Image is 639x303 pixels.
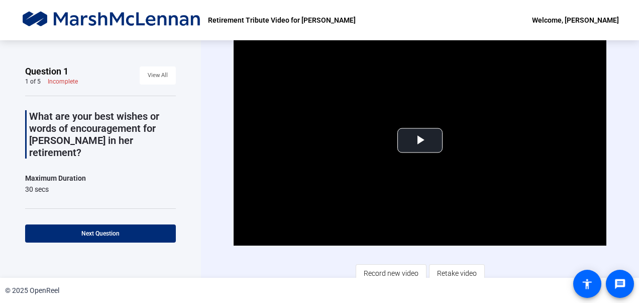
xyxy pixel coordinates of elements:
[208,14,356,26] p: Retirement Tribute Video for [PERSON_NAME]
[581,278,593,290] mat-icon: accessibility
[532,14,619,26] div: Welcome, [PERSON_NAME]
[437,264,477,283] span: Retake video
[29,110,176,159] p: What are your best wishes or words of encouragement for [PERSON_NAME] in her retirement?
[48,78,78,86] div: Incomplete
[140,66,176,85] button: View All
[25,78,41,86] div: 1 of 5
[614,278,626,290] mat-icon: message
[148,68,168,83] span: View All
[81,230,120,237] span: Next Question
[364,264,418,283] span: Record new video
[234,36,606,246] div: Video Player
[25,172,86,184] div: Maximum Duration
[25,184,86,194] div: 30 secs
[397,128,443,153] button: Play Video
[5,285,59,296] div: © 2025 OpenReel
[25,224,176,243] button: Next Question
[429,264,485,282] button: Retake video
[356,264,427,282] button: Record new video
[20,10,203,30] img: OpenReel logo
[25,65,68,78] span: Question 1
